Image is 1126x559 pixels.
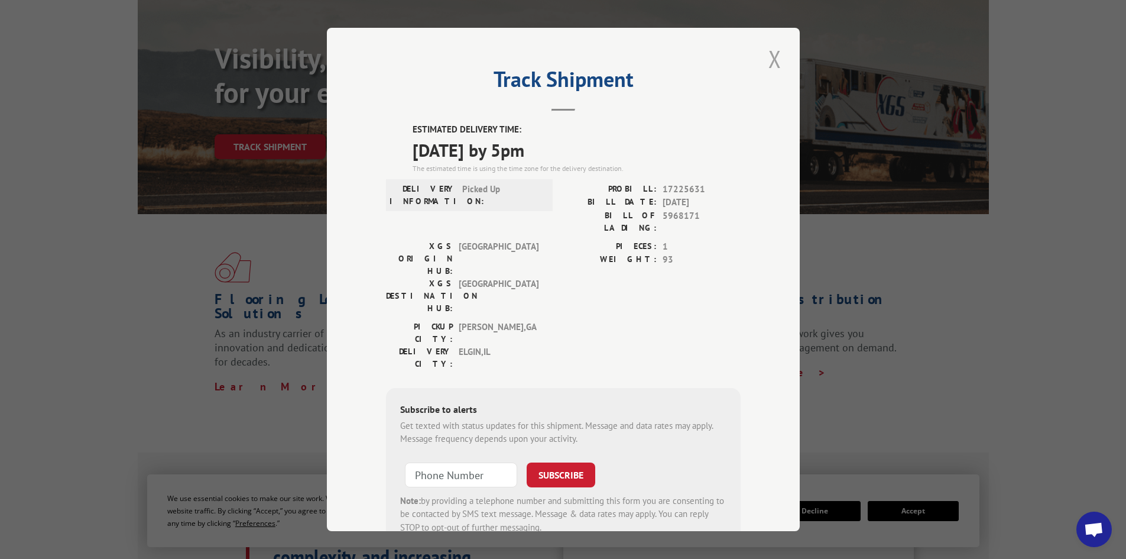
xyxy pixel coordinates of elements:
h2: Track Shipment [386,71,741,93]
label: PIECES: [563,240,657,254]
div: Get texted with status updates for this shipment. Message and data rates may apply. Message frequ... [400,419,726,446]
a: Open chat [1076,512,1112,547]
span: Picked Up [462,183,542,208]
span: [DATE] [663,196,741,209]
span: [DATE] by 5pm [413,137,741,163]
span: 17225631 [663,183,741,196]
span: [GEOGRAPHIC_DATA] [459,277,538,315]
div: by providing a telephone number and submitting this form you are consenting to be contacted by SM... [400,495,726,535]
button: SUBSCRIBE [527,463,595,487]
span: [PERSON_NAME] , GA [459,321,538,345]
label: XGS ORIGIN HUB: [386,240,453,277]
label: ESTIMATED DELIVERY TIME: [413,123,741,137]
label: BILL OF LADING: [563,209,657,234]
label: BILL DATE: [563,196,657,209]
button: Close modal [765,43,785,75]
label: PICKUP CITY: [386,321,453,345]
span: 93 [663,253,741,267]
label: DELIVERY INFORMATION: [390,183,456,208]
label: DELIVERY CITY: [386,345,453,370]
div: The estimated time is using the time zone for the delivery destination. [413,163,741,174]
span: 1 [663,240,741,254]
label: XGS DESTINATION HUB: [386,277,453,315]
strong: Note: [400,495,421,506]
label: PROBILL: [563,183,657,196]
div: Subscribe to alerts [400,402,726,419]
input: Phone Number [405,463,517,487]
span: ELGIN , IL [459,345,538,370]
span: [GEOGRAPHIC_DATA] [459,240,538,277]
label: WEIGHT: [563,253,657,267]
span: 5968171 [663,209,741,234]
